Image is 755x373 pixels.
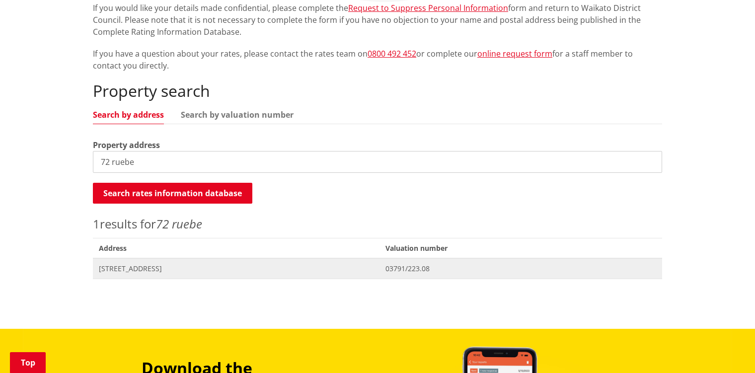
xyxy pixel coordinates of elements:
[99,264,374,274] span: [STREET_ADDRESS]
[385,264,656,274] span: 03791/223.08
[156,216,202,232] em: 72 ruebe
[93,111,164,119] a: Search by address
[93,81,662,100] h2: Property search
[93,216,100,232] span: 1
[10,352,46,373] a: Top
[93,238,379,258] span: Address
[93,183,252,204] button: Search rates information database
[93,151,662,173] input: e.g. Duke Street NGARUAWAHIA
[93,48,662,72] p: If you have a question about your rates, please contact the rates team on or complete our for a s...
[181,111,294,119] a: Search by valuation number
[93,2,662,38] p: If you would like your details made confidential, please complete the form and return to Waikato ...
[709,331,745,367] iframe: Messenger Launcher
[93,215,662,233] p: results for
[93,139,160,151] label: Property address
[348,2,508,13] a: Request to Suppress Personal Information
[477,48,552,59] a: online request form
[379,238,662,258] span: Valuation number
[368,48,416,59] a: 0800 492 452
[93,258,662,279] a: [STREET_ADDRESS] 03791/223.08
